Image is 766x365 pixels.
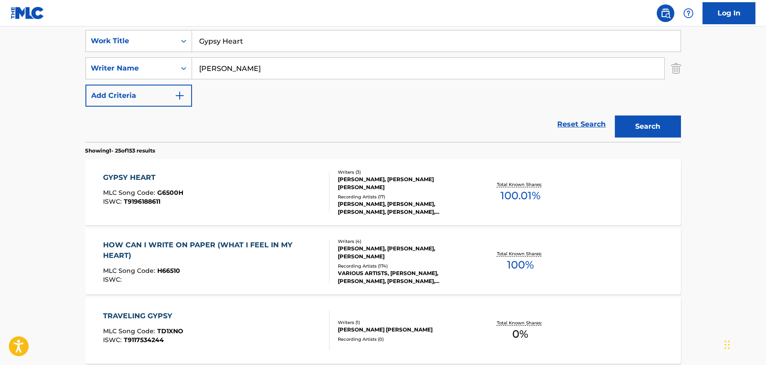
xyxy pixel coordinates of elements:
[157,189,183,197] span: G6500H
[497,181,544,188] p: Total Known Shares:
[85,85,192,107] button: Add Criteria
[512,326,528,342] span: 0 %
[85,159,681,225] a: GYPSY HEARTMLC Song Code:G6500HISWC:T9196188611Writers (3)[PERSON_NAME], [PERSON_NAME] [PERSON_NA...
[497,320,544,326] p: Total Known Shares:
[703,2,755,24] a: Log In
[338,263,471,269] div: Recording Artists ( 174 )
[660,8,671,19] img: search
[338,269,471,285] div: VARIOUS ARTISTS, [PERSON_NAME], [PERSON_NAME], [PERSON_NAME], [PERSON_NAME]
[671,57,681,79] img: Delete Criterion
[338,169,471,175] div: Writers ( 3 )
[103,311,183,321] div: TRAVELING GYPSY
[91,36,170,46] div: Work Title
[680,4,697,22] div: Help
[103,189,157,197] span: MLC Song Code :
[500,188,540,204] span: 100.01 %
[553,115,611,134] a: Reset Search
[338,336,471,343] div: Recording Artists ( 0 )
[683,8,694,19] img: help
[338,238,471,245] div: Writers ( 4 )
[124,336,164,344] span: T9117534244
[124,197,160,205] span: T9196188611
[497,250,544,257] p: Total Known Shares:
[507,257,534,273] span: 100 %
[103,197,124,205] span: ISWC :
[338,175,471,191] div: [PERSON_NAME], [PERSON_NAME] [PERSON_NAME]
[91,63,170,74] div: Writer Name
[103,267,157,275] span: MLC Song Code :
[103,336,124,344] span: ISWC :
[615,115,681,138] button: Search
[11,7,44,19] img: MLC Logo
[722,323,766,365] iframe: Chat Widget
[103,172,183,183] div: GYPSY HEART
[174,90,185,101] img: 9d2ae6d4665cec9f34b9.svg
[157,327,183,335] span: TD1XNO
[85,30,681,142] form: Search Form
[85,228,681,294] a: HOW CAN I WRITE ON PAPER (WHAT I FEEL IN MY HEART)MLC Song Code:H66510ISWC:Writers (4)[PERSON_NAM...
[338,200,471,216] div: [PERSON_NAME], [PERSON_NAME], [PERSON_NAME], [PERSON_NAME], [PERSON_NAME]
[103,327,157,335] span: MLC Song Code :
[657,4,674,22] a: Public Search
[338,245,471,261] div: [PERSON_NAME], [PERSON_NAME], [PERSON_NAME]
[338,194,471,200] div: Recording Artists ( 17 )
[338,319,471,326] div: Writers ( 1 )
[725,331,730,358] div: Drag
[85,298,681,364] a: TRAVELING GYPSYMLC Song Code:TD1XNOISWC:T9117534244Writers (1)[PERSON_NAME] [PERSON_NAME]Recordin...
[85,147,155,155] p: Showing 1 - 25 of 153 results
[103,276,124,283] span: ISWC :
[157,267,180,275] span: H66510
[103,240,322,261] div: HOW CAN I WRITE ON PAPER (WHAT I FEEL IN MY HEART)
[338,326,471,334] div: [PERSON_NAME] [PERSON_NAME]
